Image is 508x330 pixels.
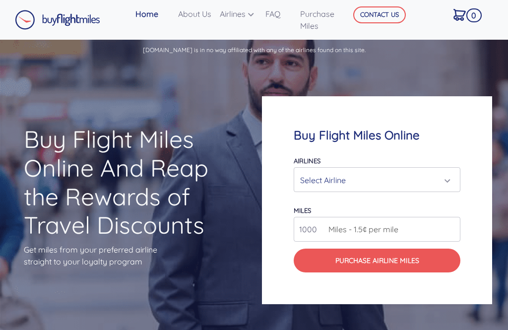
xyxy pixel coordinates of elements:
a: Airlines [216,4,261,24]
a: 0 [449,4,480,25]
span: Miles - 1.5¢ per mile [323,223,398,235]
label: Airlines [294,157,320,165]
a: Buy Flight Miles Logo [15,7,100,32]
a: Purchase Miles [296,4,350,36]
a: Home [131,4,174,24]
div: Select Airline [300,171,448,190]
a: About Us [174,4,216,24]
span: 0 [466,8,482,22]
button: Purchase Airline Miles [294,249,460,272]
img: Buy Flight Miles Logo [15,10,100,30]
h1: Buy Flight Miles Online And Reap the Rewards of Travel Discounts [24,125,230,239]
button: Select Airline [294,167,460,192]
p: Get miles from your preferred airline straight to your loyalty program [24,244,230,267]
h4: Buy Flight Miles Online [294,128,460,142]
button: CONTACT US [353,6,406,23]
a: FAQ [261,4,296,24]
img: Cart [453,9,466,21]
label: miles [294,206,311,214]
